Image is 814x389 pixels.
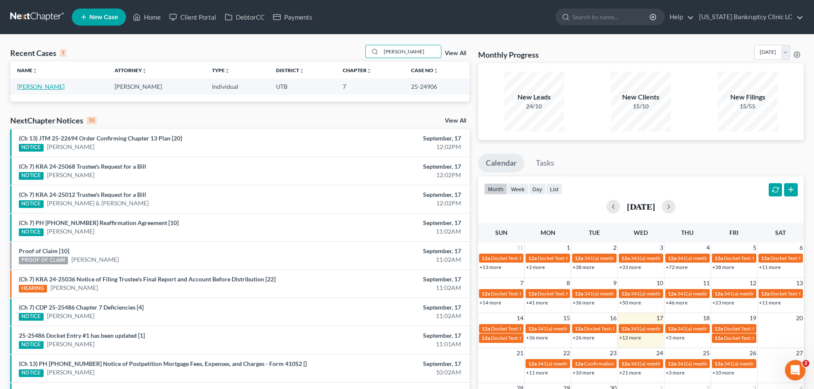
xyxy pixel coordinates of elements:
[621,325,630,332] span: 12a
[411,67,438,73] a: Case Nounfold_more
[319,227,461,236] div: 11:02AM
[526,334,548,341] a: +36 more
[212,67,230,73] a: Typeunfold_more
[681,229,694,236] span: Thu
[611,102,671,111] div: 15/10
[19,285,47,292] div: HEARING
[504,92,564,102] div: New Leads
[621,360,630,367] span: 12a
[479,299,501,306] a: +14 more
[319,255,461,264] div: 11:02AM
[19,219,179,226] a: (Ch 7) PH [PHONE_NUMBER] Reaffirmation Agreement [10]
[749,348,757,358] span: 26
[433,68,438,73] i: unfold_more
[381,45,441,58] input: Search by name...
[482,255,490,261] span: 12a
[47,171,94,179] a: [PERSON_NAME]
[795,313,804,323] span: 20
[575,360,583,367] span: 12a
[319,247,461,255] div: September, 17
[718,102,778,111] div: 15/55
[19,341,44,349] div: NOTICE
[584,325,661,332] span: Docket Text: for [PERSON_NAME]
[482,290,490,297] span: 12a
[724,335,800,341] span: Docket Text: for [PERSON_NAME]
[516,313,524,323] span: 14
[619,264,641,270] a: +33 more
[445,50,466,56] a: View All
[668,325,676,332] span: 12a
[19,304,144,311] a: (Ch 7) CDP 25-25486 Chapter 7 Deficiencies [4]
[695,9,803,25] a: [US_STATE] Bankruptcy Clinic LC
[495,229,508,236] span: Sun
[538,290,659,297] span: Docket Text: for [PERSON_NAME] & [PERSON_NAME]
[319,134,461,143] div: September, 17
[712,299,734,306] a: +23 more
[19,247,69,254] a: Proof of Claim [10]
[220,9,269,25] a: DebtorCC
[677,290,805,297] span: 341(a) meeting for [PERSON_NAME] & [PERSON_NAME]
[491,255,567,261] span: Docket Text: for [PERSON_NAME]
[631,290,713,297] span: 341(a) meeting for [PERSON_NAME]
[666,369,685,376] a: +3 more
[712,264,734,270] a: +38 more
[573,299,594,306] a: +36 more
[611,92,671,102] div: New Clients
[225,68,230,73] i: unfold_more
[526,299,548,306] a: +41 more
[319,275,461,284] div: September, 17
[655,278,664,288] span: 10
[319,143,461,151] div: 12:02PM
[566,278,571,288] span: 8
[19,200,44,208] div: NOTICE
[404,79,470,94] td: 25-24906
[19,172,44,180] div: NOTICE
[269,9,317,25] a: Payments
[538,255,614,261] span: Docket Text: for [PERSON_NAME]
[729,229,738,236] span: Fri
[529,183,546,195] button: day
[761,290,770,297] span: 12a
[714,255,723,261] span: 12a
[299,68,304,73] i: unfold_more
[528,290,537,297] span: 12a
[573,264,594,270] a: +38 more
[526,264,545,270] a: +2 more
[705,243,711,253] span: 4
[19,275,276,283] a: (Ch 7) KRA 24-25036 Notice of Filing Trustee's Final Report and Account Before Distribution [22]
[749,313,757,323] span: 19
[10,115,97,126] div: NextChapter Notices
[575,255,583,261] span: 12a
[573,334,594,341] a: +26 more
[631,360,713,367] span: 341(a) meeting for [PERSON_NAME]
[631,255,713,261] span: 341(a) meeting for [PERSON_NAME]
[795,348,804,358] span: 27
[19,257,68,264] div: PROOF OF CLAIM
[319,303,461,312] div: September, 17
[60,49,66,57] div: 1
[491,325,613,332] span: Docket Text: for [PERSON_NAME] & [PERSON_NAME]
[89,14,118,20] span: New Case
[519,278,524,288] span: 7
[47,143,94,151] a: [PERSON_NAME]
[165,9,220,25] a: Client Portal
[668,290,676,297] span: 12a
[319,368,461,377] div: 10:02AM
[19,135,182,142] a: (Ch 13) JTM 25-22694 Order Confirming Chapter 13 Plan [20]
[659,243,664,253] span: 3
[19,369,44,377] div: NOTICE
[562,348,571,358] span: 22
[205,79,269,94] td: Individual
[785,360,805,380] iframe: Intercom live chat
[504,102,564,111] div: 24/10
[276,67,304,73] a: Districtunfold_more
[47,340,94,348] a: [PERSON_NAME]
[478,50,539,60] h3: Monthly Progress
[482,335,490,341] span: 12a
[655,313,664,323] span: 17
[714,290,723,297] span: 12a
[319,162,461,171] div: September, 17
[799,243,804,253] span: 6
[589,229,600,236] span: Tue
[478,154,524,173] a: Calendar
